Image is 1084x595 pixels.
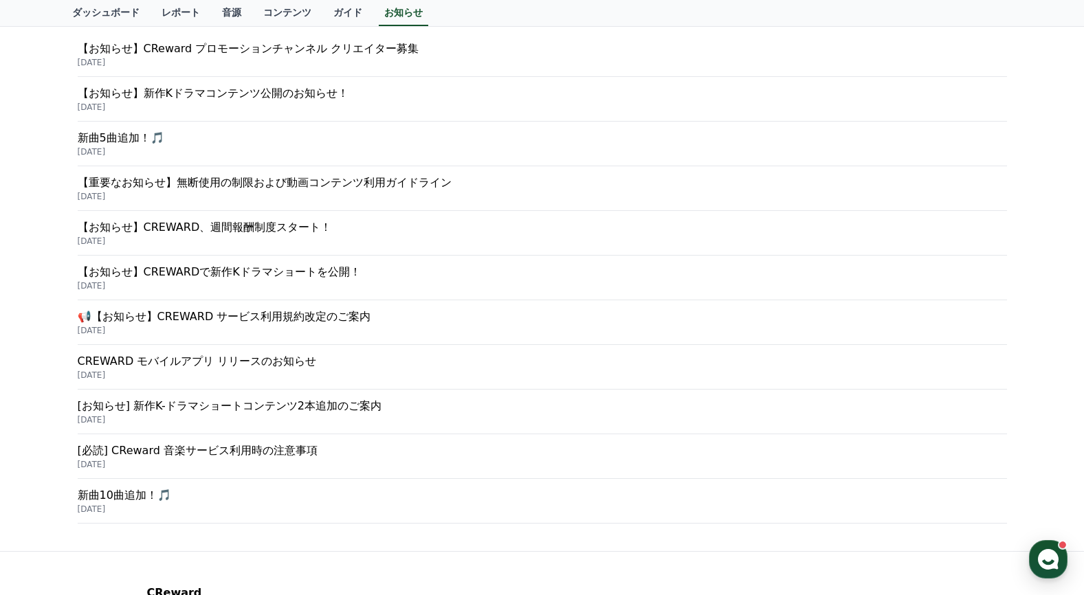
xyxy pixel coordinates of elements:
p: [DATE] [78,280,1007,291]
a: 新曲10曲追加！🎵 [DATE] [78,479,1007,524]
p: [DATE] [78,504,1007,515]
p: 【お知らせ】新作Kドラマコンテンツ公開のお知らせ！ [78,85,1007,102]
p: 📢【お知らせ】CREWARD サービス利用規約改定のご案内 [78,308,1007,325]
span: Settings [203,456,237,467]
p: [お知らせ] 新作K-ドラマショートコンテンツ2本追加のご案内 [78,398,1007,414]
p: [DATE] [78,57,1007,68]
span: Messages [114,457,155,468]
p: 新曲5曲追加！🎵 [78,130,1007,146]
p: [DATE] [78,191,1007,202]
span: Home [35,456,59,467]
p: 新曲10曲追加！🎵 [78,487,1007,504]
p: CREWARD モバイルアプリ リリースのお知らせ [78,353,1007,370]
a: [必読] CReward 音楽サービス利用時の注意事項 [DATE] [78,434,1007,479]
p: [DATE] [78,459,1007,470]
p: [DATE] [78,414,1007,425]
p: [DATE] [78,102,1007,113]
p: 【お知らせ】CREWARDで新作Kドラマショートを公開！ [78,264,1007,280]
p: [DATE] [78,236,1007,247]
p: [DATE] [78,370,1007,381]
a: Messages [91,436,177,470]
a: 新曲5曲追加！🎵 [DATE] [78,122,1007,166]
a: 【お知らせ】CREWARDで新作Kドラマショートを公開！ [DATE] [78,256,1007,300]
a: Settings [177,436,264,470]
p: 【重要なお知らせ】無断使用の制限および動画コンテンツ利用ガイドライン [78,175,1007,191]
p: 【お知らせ】CReward プロモーションチャンネル クリエイター募集 [78,41,1007,57]
a: 【お知らせ】CREWARD、週間報酬制度スタート！ [DATE] [78,211,1007,256]
a: 【お知らせ】CReward プロモーションチャンネル クリエイター募集 [DATE] [78,32,1007,77]
a: 📢【お知らせ】CREWARD サービス利用規約改定のご案内 [DATE] [78,300,1007,345]
p: [必読] CReward 音楽サービス利用時の注意事項 [78,442,1007,459]
a: Home [4,436,91,470]
a: 【重要なお知らせ】無断使用の制限および動画コンテンツ利用ガイドライン [DATE] [78,166,1007,211]
p: 【お知らせ】CREWARD、週間報酬制度スタート！ [78,219,1007,236]
a: 【お知らせ】新作Kドラマコンテンツ公開のお知らせ！ [DATE] [78,77,1007,122]
p: [DATE] [78,325,1007,336]
p: [DATE] [78,146,1007,157]
a: CREWARD モバイルアプリ リリースのお知らせ [DATE] [78,345,1007,390]
a: [お知らせ] 新作K-ドラマショートコンテンツ2本追加のご案内 [DATE] [78,390,1007,434]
